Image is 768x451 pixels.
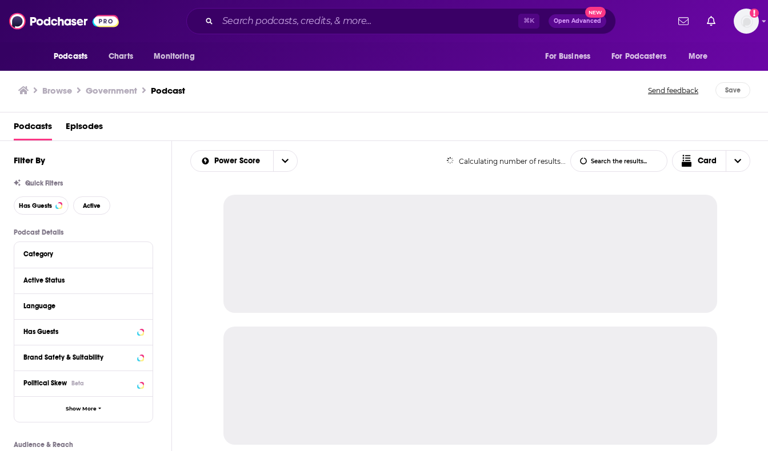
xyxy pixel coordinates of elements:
[23,324,143,339] button: Has Guests
[154,49,194,65] span: Monitoring
[83,203,101,209] span: Active
[14,396,153,422] button: Show More
[86,85,137,96] h1: Government
[54,49,87,65] span: Podcasts
[151,85,185,96] h3: Podcast
[554,18,601,24] span: Open Advanced
[537,46,605,67] button: open menu
[23,250,136,258] div: Category
[611,49,666,65] span: For Podcasters
[698,157,717,165] span: Card
[23,376,143,390] button: Political SkewBeta
[734,9,759,34] img: User Profile
[689,49,708,65] span: More
[191,157,273,165] button: open menu
[71,380,84,387] div: Beta
[214,157,264,165] span: Power Score
[146,46,209,67] button: open menu
[19,203,52,209] span: Has Guests
[73,196,110,215] button: Active
[585,7,606,18] span: New
[186,8,616,34] div: Search podcasts, credits, & more...
[46,46,102,67] button: open menu
[545,49,590,65] span: For Business
[101,46,140,67] a: Charts
[446,157,566,166] div: Calculating number of results...
[42,85,72,96] a: Browse
[23,247,143,261] button: Category
[23,299,143,313] button: Language
[681,46,722,67] button: open menu
[672,150,751,172] button: Choose View
[14,441,153,449] p: Audience & Reach
[23,276,136,284] div: Active Status
[9,10,119,32] img: Podchaser - Follow, Share and Rate Podcasts
[23,350,143,364] button: Brand Safety & Suitability
[23,328,134,336] div: Has Guests
[702,11,720,31] a: Show notifications dropdown
[645,82,702,98] button: Send feedback
[750,9,759,18] svg: Add a profile image
[23,353,134,361] div: Brand Safety & Suitability
[674,11,693,31] a: Show notifications dropdown
[549,14,606,28] button: Open AdvancedNew
[734,9,759,34] button: Show profile menu
[14,155,45,166] h2: Filter By
[23,273,143,287] button: Active Status
[273,151,297,171] button: open menu
[734,9,759,34] span: Logged in as ASabine
[23,302,136,310] div: Language
[518,14,539,29] span: ⌘ K
[14,196,69,215] button: Has Guests
[14,117,52,140] a: Podcasts
[25,179,63,187] span: Quick Filters
[14,228,153,236] p: Podcast Details
[109,49,133,65] span: Charts
[604,46,683,67] button: open menu
[66,117,103,140] a: Episodes
[218,12,518,30] input: Search podcasts, credits, & more...
[190,150,298,172] h2: Choose List sort
[715,82,750,98] button: Save
[23,379,67,387] span: Political Skew
[66,406,97,412] span: Show More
